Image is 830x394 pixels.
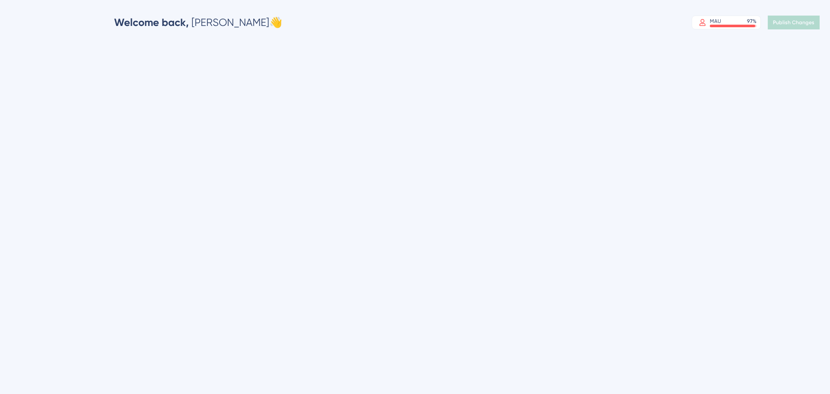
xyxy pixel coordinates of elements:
div: 97 % [747,18,757,25]
span: Publish Changes [773,19,814,26]
div: MAU [710,18,721,25]
span: Welcome back, [114,16,189,29]
div: [PERSON_NAME] 👋 [114,16,282,29]
button: Publish Changes [768,16,820,29]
